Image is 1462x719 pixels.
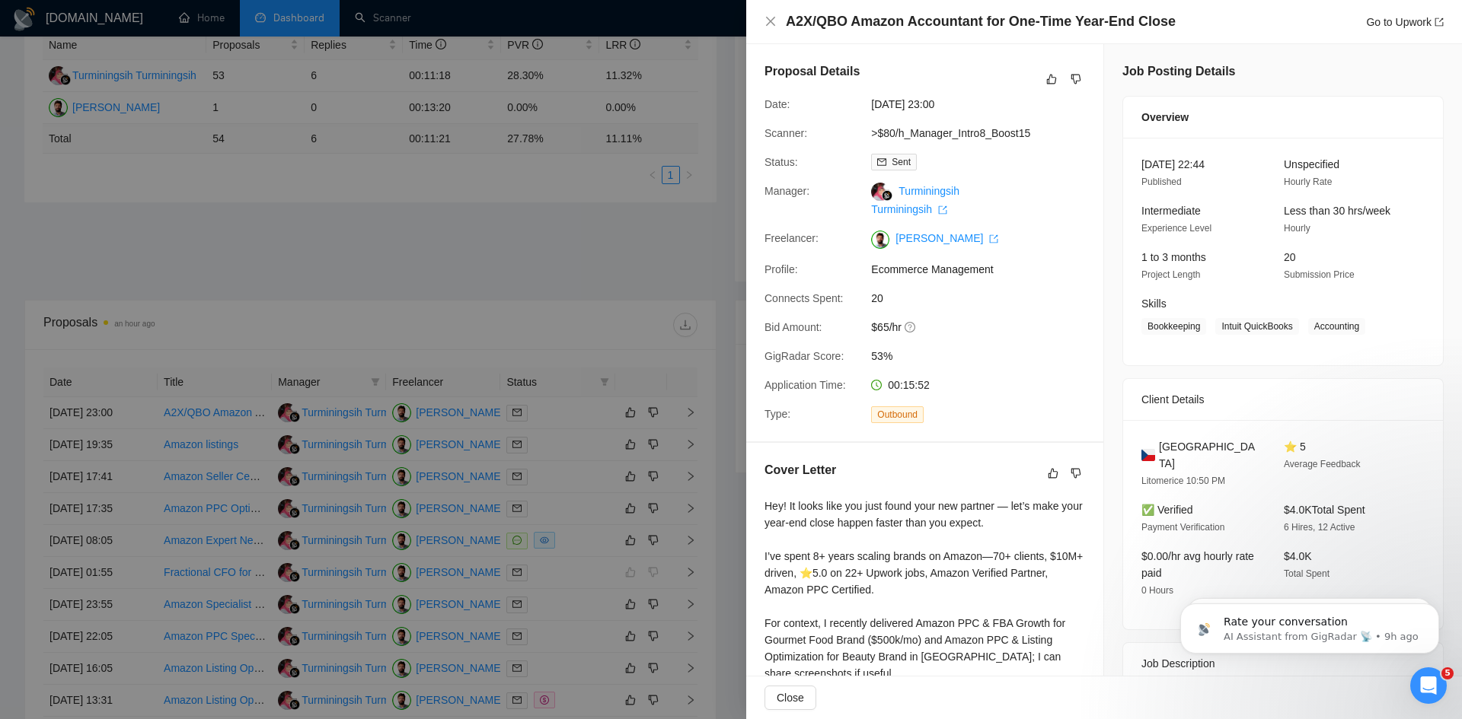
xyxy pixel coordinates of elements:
[1141,205,1201,217] span: Intermediate
[871,96,1100,113] span: [DATE] 23:00
[1141,109,1189,126] span: Overview
[1284,550,1312,562] span: $4.0K
[765,156,798,168] span: Status:
[1141,158,1205,170] span: [DATE] 22:44
[1044,464,1062,482] button: like
[765,408,790,420] span: Type:
[1071,73,1081,85] span: dislike
[1441,667,1454,679] span: 5
[1141,297,1167,310] span: Skills
[1284,504,1365,516] span: $4.0K Total Spent
[1284,177,1332,187] span: Hourly Rate
[765,15,777,27] span: close
[786,12,1176,31] h4: A2X/QBO Amazon Accountant for One-Time Year-End Close
[1141,318,1206,335] span: Bookkeeping
[765,185,809,197] span: Manager:
[1284,269,1355,280] span: Submission Price
[888,379,930,391] span: 00:15:52
[1284,251,1296,263] span: 20
[1141,476,1225,486] span: Litomerice 10:50 PM
[1435,17,1444,27] span: export
[1141,643,1425,684] div: Job Description
[1215,318,1298,335] span: Intuit QuickBooks
[1122,62,1235,81] h5: Job Posting Details
[1159,438,1259,472] span: [GEOGRAPHIC_DATA]
[1071,467,1081,479] span: dislike
[1141,447,1155,463] img: 🇨🇿
[765,292,844,304] span: Connects Spent:
[1284,205,1390,217] span: Less than 30 hrs/week
[938,205,947,215] span: export
[905,321,917,333] span: question-circle
[1067,70,1085,88] button: dislike
[1410,667,1447,704] iframe: Intercom live chat
[871,185,959,215] a: Turminingsih Turminingsih export
[1141,177,1182,187] span: Published
[1284,158,1339,170] span: Unspecified
[871,261,1100,278] span: Ecommerce Management
[871,380,882,390] span: clock-circle
[1141,251,1206,263] span: 1 to 3 months
[765,263,798,275] span: Profile:
[1141,522,1224,533] span: Payment Verification
[765,461,836,479] h5: Cover Letter
[765,350,844,362] span: GigRadar Score:
[765,686,816,710] button: Close
[765,98,790,110] span: Date:
[1141,585,1173,596] span: 0 Hours
[765,62,860,81] h5: Proposal Details
[1308,318,1365,335] span: Accounting
[1141,504,1193,516] span: ✅ Verified
[1284,459,1361,469] span: Average Feedback
[765,127,807,139] span: Scanner:
[1284,568,1330,579] span: Total Spent
[871,348,1100,364] span: 53%
[1046,73,1057,85] span: like
[1141,223,1211,234] span: Experience Level
[1141,269,1200,280] span: Project Length
[1067,464,1085,482] button: dislike
[765,15,777,28] button: Close
[1284,223,1310,234] span: Hourly
[1042,70,1061,88] button: like
[892,157,911,167] span: Sent
[871,127,1030,139] a: >$80/h_Manager_Intro8_Boost15
[1048,467,1058,479] span: like
[871,231,889,249] img: c1w5PYjOslxnPMLlOxg4Ht7NwMVP0qgSjhXYIta-o2Kv077KX5AAwfzABi0b7k4iUu
[989,234,998,243] span: export
[765,321,822,333] span: Bid Amount:
[765,232,819,244] span: Freelancer:
[1157,571,1462,678] iframe: Intercom notifications message
[1284,441,1306,453] span: ⭐ 5
[871,319,1100,336] span: $65/hr
[765,379,846,391] span: Application Time:
[877,157,886,167] span: mail
[1141,379,1425,420] div: Client Details
[1366,16,1444,28] a: Go to Upworkexport
[895,232,998,244] a: [PERSON_NAME] export
[882,190,892,201] img: gigradar-bm.png
[1141,550,1254,579] span: $0.00/hr avg hourly rate paid
[777,689,804,706] span: Close
[871,290,1100,307] span: 20
[1284,522,1355,533] span: 6 Hires, 12 Active
[871,406,924,423] span: Outbound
